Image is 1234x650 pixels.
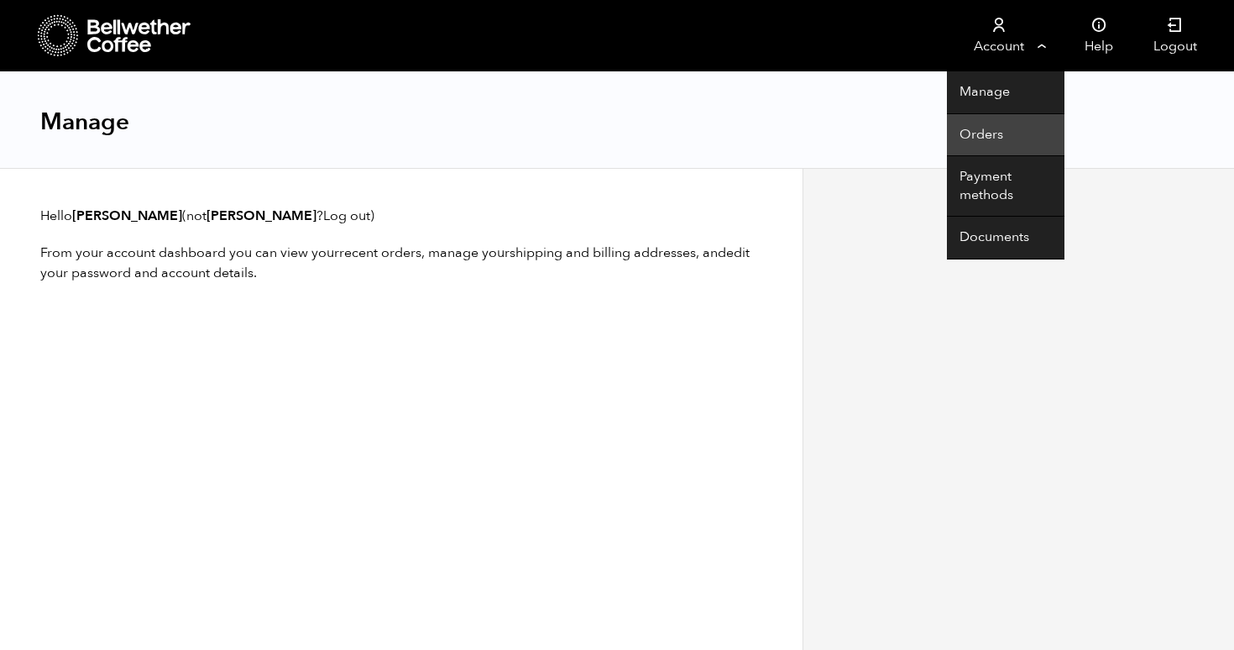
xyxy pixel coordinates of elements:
strong: [PERSON_NAME] [72,207,182,225]
a: shipping and billing addresses [510,244,696,262]
a: Documents [947,217,1064,259]
strong: [PERSON_NAME] [207,207,316,225]
a: Manage [947,71,1064,114]
p: From your account dashboard you can view your , manage your , and . [40,243,762,283]
a: Orders [947,114,1064,157]
p: Hello (not ? ) [40,206,762,226]
a: Payment methods [947,156,1064,217]
h1: Manage [40,107,129,137]
a: recent orders [339,244,421,262]
a: Log out [323,207,370,225]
